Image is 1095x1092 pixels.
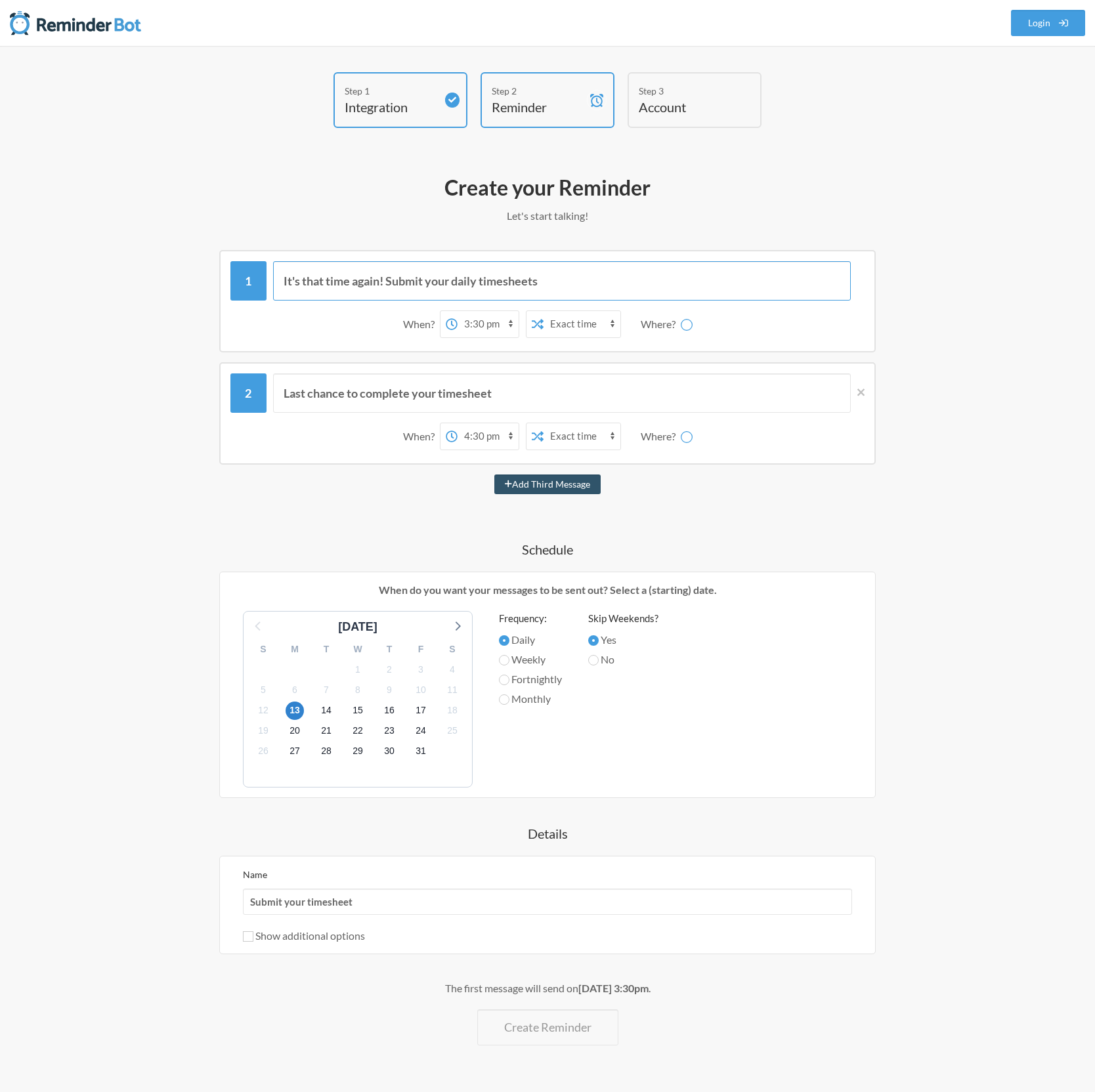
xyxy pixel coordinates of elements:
button: Create Reminder [477,1009,618,1045]
span: Saturday, November 1, 2025 [349,660,367,679]
div: W [342,639,374,660]
label: Frequency: [499,611,562,626]
span: Thursday, November 6, 2025 [286,681,304,699]
input: No [588,655,599,665]
div: M [279,639,311,660]
input: Message [273,261,851,301]
input: We suggest a 2 to 4 word name [243,889,852,915]
label: Show additional options [243,929,365,942]
input: Weekly [499,655,509,665]
label: Fortnightly [499,671,562,687]
div: F [405,639,437,660]
span: Saturday, November 15, 2025 [349,702,367,720]
span: Monday, December 1, 2025 [412,742,430,761]
span: Saturday, November 22, 2025 [349,722,367,740]
div: S [247,639,279,660]
span: Thursday, November 27, 2025 [286,742,304,761]
div: When? [403,310,440,338]
span: Friday, November 21, 2025 [317,722,335,740]
div: [DATE] [333,618,383,636]
div: S [437,639,468,660]
p: When do you want your messages to be sent out? Select a (starting) date. [230,582,865,598]
label: Yes [588,632,658,648]
span: Thursday, November 20, 2025 [286,722,304,740]
div: T [311,639,342,660]
h4: Account [639,98,731,116]
span: Saturday, November 29, 2025 [349,742,367,761]
input: Show additional options [243,931,253,942]
h4: Reminder [492,98,584,116]
label: Weekly [499,652,562,667]
span: Wednesday, November 26, 2025 [254,742,272,761]
label: Skip Weekends? [588,611,658,626]
h4: Integration [345,98,437,116]
label: Daily [499,632,562,648]
a: Login [1011,10,1086,36]
div: T [374,639,405,660]
div: Step 1 [345,84,437,98]
button: Add Third Message [494,474,601,494]
div: When? [403,423,440,450]
span: Monday, November 24, 2025 [412,722,430,740]
span: Thursday, November 13, 2025 [286,702,304,720]
span: Wednesday, November 12, 2025 [254,702,272,720]
input: Monthly [499,694,509,705]
div: Where? [641,310,681,338]
span: Saturday, November 8, 2025 [349,681,367,699]
span: Friday, November 14, 2025 [317,702,335,720]
span: Monday, November 10, 2025 [412,681,430,699]
img: Reminder Bot [10,10,141,36]
input: Daily [499,635,509,646]
span: Sunday, November 9, 2025 [380,681,398,699]
h4: Details [167,824,928,843]
span: Sunday, November 16, 2025 [380,702,398,720]
strong: [DATE] 3:30pm [578,982,649,994]
span: Tuesday, November 11, 2025 [443,681,462,699]
span: Tuesday, November 4, 2025 [443,660,462,679]
span: Sunday, November 30, 2025 [380,742,398,761]
span: Sunday, November 2, 2025 [380,660,398,679]
div: The first message will send on . [167,980,928,996]
span: Monday, November 17, 2025 [412,702,430,720]
input: Message [273,373,851,413]
div: Where? [641,423,681,450]
label: Monthly [499,691,562,707]
label: No [588,652,658,667]
div: Step 3 [639,84,731,98]
input: Fortnightly [499,675,509,685]
div: Step 2 [492,84,584,98]
span: Friday, November 28, 2025 [317,742,335,761]
span: Wednesday, November 19, 2025 [254,722,272,740]
span: Monday, November 3, 2025 [412,660,430,679]
input: Yes [588,635,599,646]
p: Let's start talking! [167,208,928,224]
h2: Create your Reminder [167,174,928,201]
span: Sunday, November 23, 2025 [380,722,398,740]
h4: Schedule [167,540,928,558]
span: Tuesday, November 25, 2025 [443,722,462,740]
span: Friday, November 7, 2025 [317,681,335,699]
span: Wednesday, November 5, 2025 [254,681,272,699]
span: Tuesday, November 18, 2025 [443,702,462,720]
label: Name [243,869,267,880]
